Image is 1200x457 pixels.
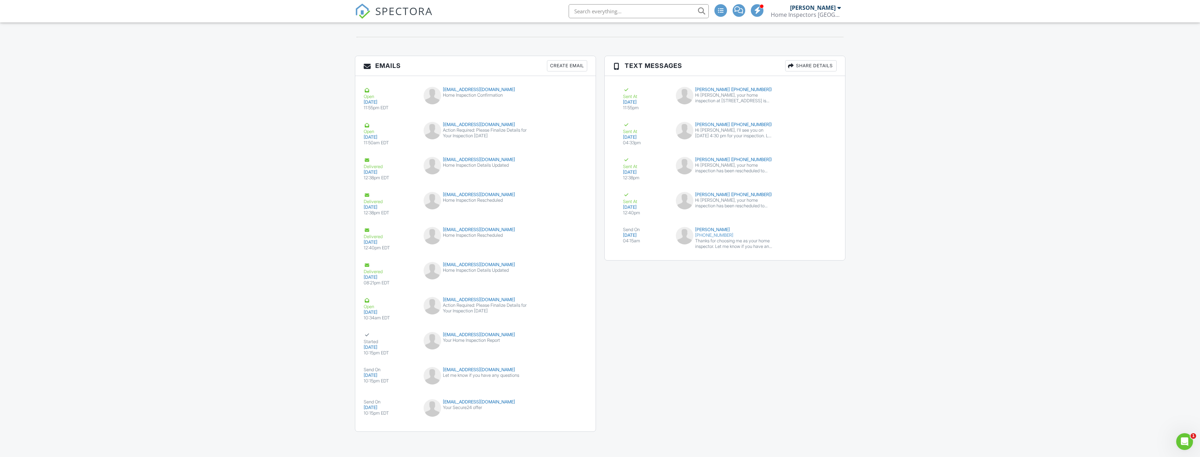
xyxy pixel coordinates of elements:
a: Open [DATE] 11:55pm EDT [EMAIL_ADDRESS][DOMAIN_NAME] Home Inspection Confirmation [355,81,596,116]
div: 10:15pm EDT [364,410,416,416]
div: 11:55pm [623,105,668,111]
div: 04:15am [623,238,668,244]
div: [PHONE_NUMBER] [676,233,774,238]
div: [EMAIL_ADDRESS][DOMAIN_NAME] [424,367,527,373]
div: [EMAIL_ADDRESS][DOMAIN_NAME] [424,297,527,303]
img: default-user-f0147aede5fd5fa78ca7ade42f37bd4542148d508eef1c3d3ea960f66861d68b.jpg [424,332,441,349]
a: Delivered [DATE] 12:38pm EDT [EMAIL_ADDRESS][DOMAIN_NAME] Home Inspection Rescheduled [355,186,596,221]
div: [EMAIL_ADDRESS][DOMAIN_NAME] [424,399,527,405]
a: SPECTORA [355,9,433,24]
div: Action Required: Please Finalize Details for Your Inspection [DATE] [424,303,527,314]
div: 12:38pm EDT [364,210,416,216]
img: default-user-f0147aede5fd5fa78ca7ade42f37bd4542148d508eef1c3d3ea960f66861d68b.jpg [424,122,441,139]
div: Home Inspection Rescheduled [424,198,527,203]
div: Home Inspectors Detroit [771,11,841,18]
div: [PERSON_NAME] ([PHONE_NUMBER]) [676,122,774,127]
img: The Best Home Inspection Software - Spectora [355,4,370,19]
div: [EMAIL_ADDRESS][DOMAIN_NAME] [424,262,527,268]
div: 12:38pm [623,175,668,181]
img: default-user-f0147aede5fd5fa78ca7ade42f37bd4542148d508eef1c3d3ea960f66861d68b.jpg [676,157,693,174]
div: [DATE] [364,373,416,378]
div: [DATE] [364,275,416,280]
div: [DATE] [364,310,416,315]
div: Open [364,297,416,310]
div: Send On [364,367,416,373]
img: default-user-f0147aede5fd5fa78ca7ade42f37bd4542148d508eef1c3d3ea960f66861d68b.jpg [424,297,441,314]
div: 11:50am EDT [364,140,416,146]
img: default-user-f0147aede5fd5fa78ca7ade42f37bd4542148d508eef1c3d3ea960f66861d68b.jpg [676,192,693,209]
span: SPECTORA [375,4,433,18]
h3: Emails [355,56,596,76]
input: Search everything... [569,4,709,18]
div: 10:34am EDT [364,315,416,321]
div: [DATE] [364,169,416,175]
div: Send On [364,399,416,405]
div: Started [364,332,416,345]
img: default-user-f0147aede5fd5fa78ca7ade42f37bd4542148d508eef1c3d3ea960f66861d68b.jpg [424,87,441,104]
div: 08:21pm EDT [364,280,416,286]
a: Delivered [DATE] 12:38pm EDT [EMAIL_ADDRESS][DOMAIN_NAME] Home Inspection Details Updated [355,151,596,186]
img: default-user-f0147aede5fd5fa78ca7ade42f37bd4542148d508eef1c3d3ea960f66861d68b.jpg [424,262,441,279]
img: default-user-f0147aede5fd5fa78ca7ade42f37bd4542148d508eef1c3d3ea960f66861d68b.jpg [676,227,693,244]
div: Delivered [364,227,416,240]
div: Create Email [547,60,587,71]
div: Open [364,87,416,99]
div: 11:55pm EDT [364,105,416,111]
div: 10:15pm EDT [364,350,416,356]
div: [EMAIL_ADDRESS][DOMAIN_NAME] [424,192,527,198]
div: [DATE] [623,99,668,105]
div: [DATE] [364,99,416,105]
a: Open [DATE] 11:50am EDT [EMAIL_ADDRESS][DOMAIN_NAME] Action Required: Please Finalize Details for... [355,116,596,151]
div: [PERSON_NAME] ([PHONE_NUMBER]) [676,87,774,92]
div: Delivered [364,192,416,205]
div: Hi [PERSON_NAME], your home inspection has been rescheduled to [DATE] 3:30 pm. Let me know if you... [695,198,774,209]
div: Sent At [623,87,668,99]
div: Home Inspection Confirmation [424,92,527,98]
div: [DATE] [623,169,668,175]
div: [DATE] [623,205,668,210]
a: Delivered [DATE] 12:40pm EDT [EMAIL_ADDRESS][DOMAIN_NAME] Home Inspection Rescheduled [355,221,596,256]
a: Open [DATE] 10:34am EDT [EMAIL_ADDRESS][DOMAIN_NAME] Action Required: Please Finalize Details for... [355,291,596,326]
div: [EMAIL_ADDRESS][DOMAIN_NAME] [424,332,527,338]
div: [DATE] [364,134,416,140]
img: default-user-f0147aede5fd5fa78ca7ade42f37bd4542148d508eef1c3d3ea960f66861d68b.jpg [424,399,441,417]
div: [PERSON_NAME] [676,227,774,233]
a: Sent At [DATE] 11:55pm [PERSON_NAME] ([PHONE_NUMBER]) Hi [PERSON_NAME], your home inspection at [... [613,81,837,116]
a: Delivered [DATE] 08:21pm EDT [EMAIL_ADDRESS][DOMAIN_NAME] Home Inspection Details Updated [355,256,596,291]
div: [PERSON_NAME] [790,4,836,11]
div: Your Home Inspection Report [424,338,527,343]
div: Sent At [623,122,668,134]
div: Hi [PERSON_NAME], your home inspection has been rescheduled to [DATE] 4:25 pm. Let me know if you... [695,162,774,174]
a: Sent At [DATE] 04:33pm [PERSON_NAME] ([PHONE_NUMBER]) Hi [PERSON_NAME], I'll see you on [DATE] 4:... [613,116,837,151]
a: Sent At [DATE] 12:40pm [PERSON_NAME] ([PHONE_NUMBER]) Hi [PERSON_NAME], your home inspection has ... [613,186,837,221]
div: Open [364,122,416,134]
div: Let me know if you have any questions [424,373,527,378]
img: default-user-f0147aede5fd5fa78ca7ade42f37bd4542148d508eef1c3d3ea960f66861d68b.jpg [424,157,441,174]
img: default-user-f0147aede5fd5fa78ca7ade42f37bd4542148d508eef1c3d3ea960f66861d68b.jpg [424,227,441,244]
div: 12:40pm [623,210,668,216]
div: Hi [PERSON_NAME], your home inspection at [STREET_ADDRESS] is scheduled for [DATE] 4:30 pm. I loo... [695,92,774,104]
div: [EMAIL_ADDRESS][DOMAIN_NAME] [424,122,527,127]
div: Delivered [364,262,416,275]
div: Delivered [364,157,416,169]
div: 12:38pm EDT [364,175,416,181]
img: default-user-f0147aede5fd5fa78ca7ade42f37bd4542148d508eef1c3d3ea960f66861d68b.jpg [424,367,441,385]
div: [PERSON_NAME] ([PHONE_NUMBER]) [676,157,774,162]
div: Send On [623,227,668,233]
img: default-user-f0147aede5fd5fa78ca7ade42f37bd4542148d508eef1c3d3ea960f66861d68b.jpg [676,87,693,104]
img: default-user-f0147aede5fd5fa78ca7ade42f37bd4542148d508eef1c3d3ea960f66861d68b.jpg [424,192,441,209]
a: Started [DATE] 10:15pm EDT [EMAIL_ADDRESS][DOMAIN_NAME] Your Home Inspection Report [355,326,596,361]
a: Sent At [DATE] 12:38pm [PERSON_NAME] ([PHONE_NUMBER]) Hi [PERSON_NAME], your home inspection has ... [613,151,837,186]
div: Home Inspection Rescheduled [424,233,527,238]
div: [DATE] [364,345,416,350]
img: default-user-f0147aede5fd5fa78ca7ade42f37bd4542148d508eef1c3d3ea960f66861d68b.jpg [676,122,693,139]
div: 04:33pm [623,140,668,146]
div: [DATE] [364,405,416,410]
div: [EMAIL_ADDRESS][DOMAIN_NAME] [424,87,527,92]
div: Your Secure24 offer [424,405,527,410]
div: [EMAIL_ADDRESS][DOMAIN_NAME] [424,157,527,162]
div: Thanks for choosing me as your home inspector. Let me know if you have any follow-up questions! -... [695,238,774,249]
div: [DATE] [364,240,416,245]
div: Hi [PERSON_NAME], I'll see you on [DATE] 4:30 pm for your inspection. Let me know if you have any... [695,127,774,139]
div: Sent At [623,192,668,205]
